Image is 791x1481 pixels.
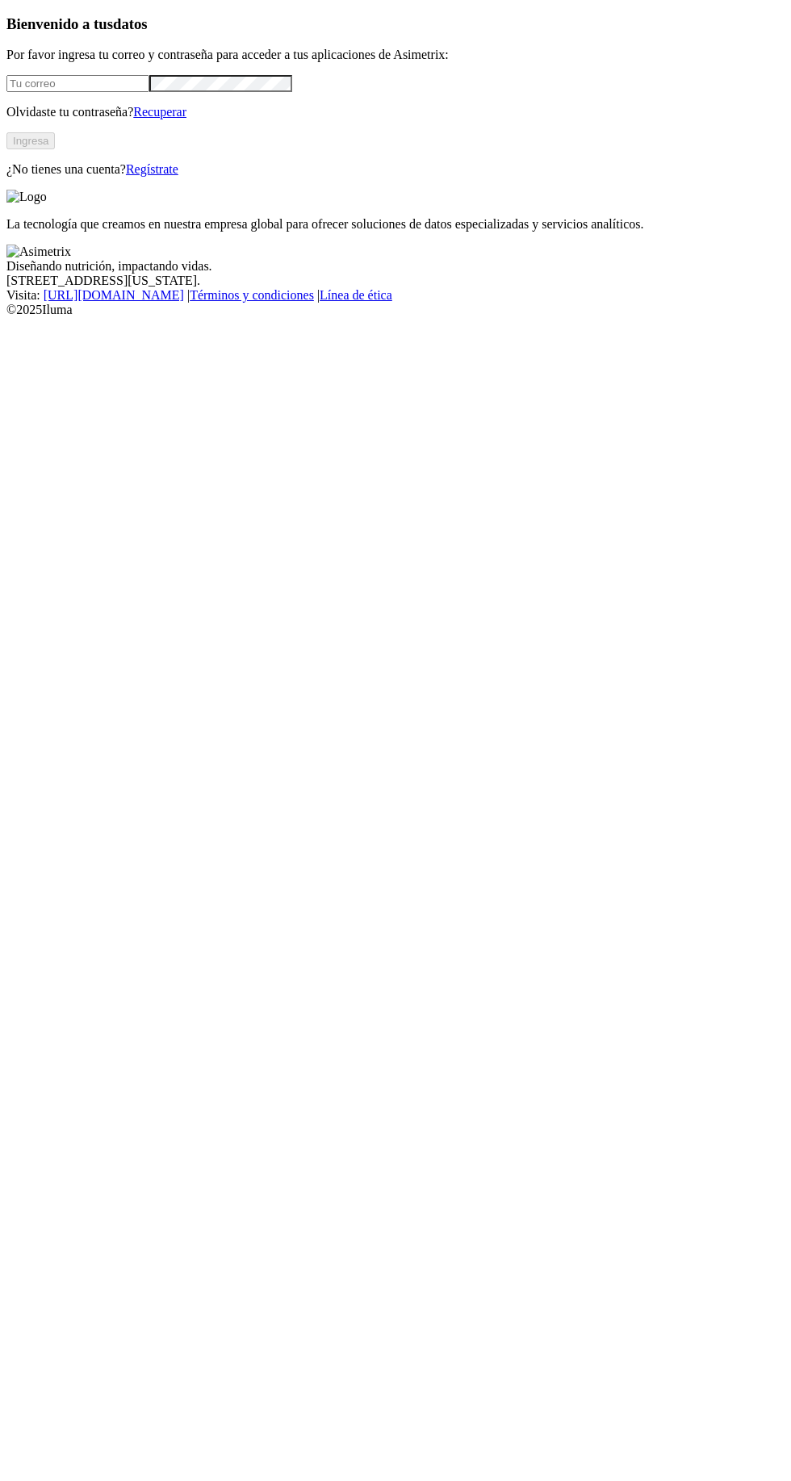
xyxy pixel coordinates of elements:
[190,288,314,302] a: Términos y condiciones
[6,217,785,232] p: La tecnología que creamos en nuestra empresa global para ofrecer soluciones de datos especializad...
[133,105,186,119] a: Recuperar
[6,259,785,274] div: Diseñando nutrición, impactando vidas.
[44,288,184,302] a: [URL][DOMAIN_NAME]
[6,75,149,92] input: Tu correo
[6,132,55,149] button: Ingresa
[6,48,785,62] p: Por favor ingresa tu correo y contraseña para acceder a tus aplicaciones de Asimetrix:
[320,288,392,302] a: Línea de ética
[6,245,71,259] img: Asimetrix
[6,288,785,303] div: Visita : | |
[113,15,148,32] span: datos
[6,15,785,33] h3: Bienvenido a tus
[6,303,785,317] div: © 2025 Iluma
[6,162,785,177] p: ¿No tienes una cuenta?
[6,274,785,288] div: [STREET_ADDRESS][US_STATE].
[6,105,785,119] p: Olvidaste tu contraseña?
[6,190,47,204] img: Logo
[126,162,178,176] a: Regístrate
